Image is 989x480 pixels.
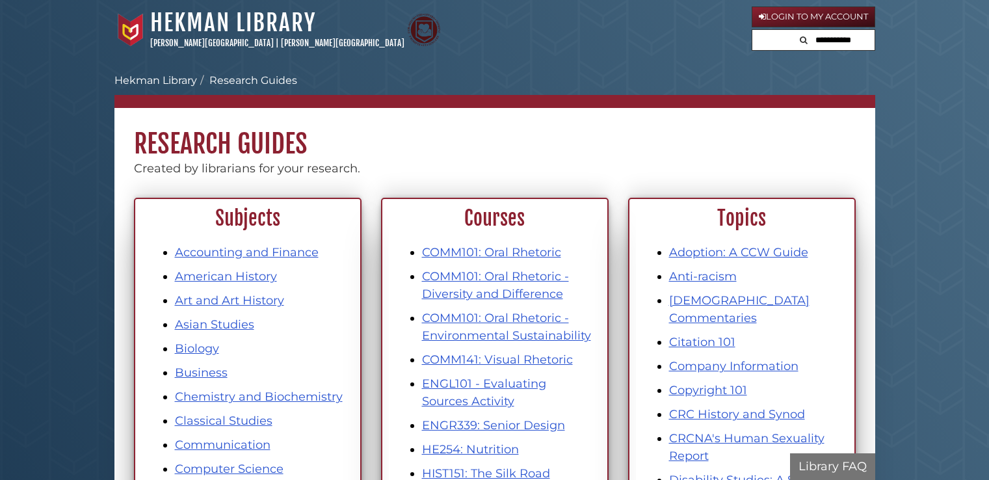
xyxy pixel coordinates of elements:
img: Calvin Theological Seminary [408,14,440,46]
a: Adoption: A CCW Guide [669,245,808,260]
a: Hekman Library [150,8,316,37]
a: ENGL101 - Evaluating Sources Activity [422,377,546,408]
a: COMM141: Visual Rhetoric [422,353,573,367]
a: COMM101: Oral Rhetoric - Environmental Sustainability [422,311,591,343]
a: American History [175,269,277,284]
a: [DEMOGRAPHIC_DATA] Commentaries [669,293,810,325]
a: Anti-racism [669,269,737,284]
a: [PERSON_NAME][GEOGRAPHIC_DATA] [150,38,274,48]
h1: Research Guides [114,108,875,160]
img: Calvin University [114,14,147,46]
a: Biology [175,341,219,356]
a: Company Information [669,359,798,373]
a: COMM101: Oral Rhetoric - Diversity and Difference [422,269,569,301]
a: Research Guides [209,74,297,87]
a: COMM101: Oral Rhetoric [422,245,561,260]
h2: Topics [637,206,847,231]
a: Copyright 101 [669,383,747,397]
a: Classical Studies [175,414,272,428]
a: Login to My Account [752,7,875,27]
a: CRCNA's Human Sexuality Report [669,431,824,463]
a: Communication [175,438,270,452]
a: Citation 101 [669,335,735,349]
a: HE254: Nutrition [422,442,519,457]
a: CRC History and Synod [669,407,805,421]
h2: Courses [389,206,600,231]
a: ENGR339: Senior Design [422,418,565,433]
a: [PERSON_NAME][GEOGRAPHIC_DATA] [281,38,404,48]
nav: breadcrumb [114,73,875,108]
a: Accounting and Finance [175,245,319,260]
a: Hekman Library [114,74,197,87]
h2: Subjects [142,206,353,231]
span: Created by librarians for your research. [134,161,360,176]
a: Computer Science [175,462,284,476]
a: Asian Studies [175,317,254,332]
span: | [276,38,279,48]
a: Chemistry and Biochemistry [175,390,343,404]
a: Business [175,366,228,380]
button: Library FAQ [790,453,875,480]
a: Art and Art History [175,293,284,308]
button: Search [796,30,811,47]
i: Search [800,36,808,44]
